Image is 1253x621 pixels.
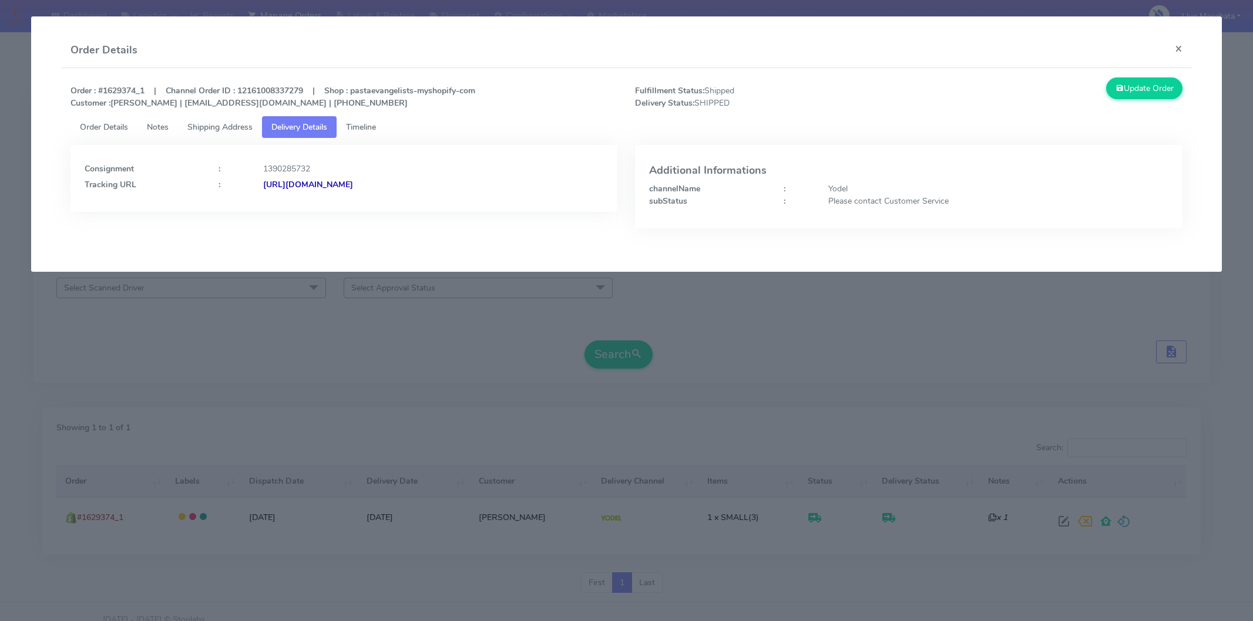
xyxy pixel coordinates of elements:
[219,163,220,174] strong: :
[819,195,1177,207] div: Please contact Customer Service
[85,163,134,174] strong: Consignment
[219,179,220,190] strong: :
[346,122,376,133] span: Timeline
[784,195,785,207] strong: :
[70,85,475,109] strong: Order : #1629374_1 | Channel Order ID : 12161008337279 | Shop : pastaevangelists-myshopify-com [P...
[147,122,169,133] span: Notes
[626,85,909,109] span: Shipped SHIPPED
[271,122,327,133] span: Delivery Details
[254,163,612,175] div: 1390285732
[70,116,1183,138] ul: Tabs
[80,122,128,133] span: Order Details
[85,179,136,190] strong: Tracking URL
[187,122,253,133] span: Shipping Address
[635,97,694,109] strong: Delivery Status:
[649,165,1168,177] h4: Additional Informations
[649,195,687,207] strong: subStatus
[649,183,700,194] strong: channelName
[1106,77,1183,99] button: Update Order
[263,179,353,190] strong: [URL][DOMAIN_NAME]
[70,97,110,109] strong: Customer :
[1165,33,1192,64] button: Close
[635,85,704,96] strong: Fulfillment Status:
[784,183,785,194] strong: :
[819,183,1177,195] div: Yodel
[70,42,137,58] h4: Order Details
